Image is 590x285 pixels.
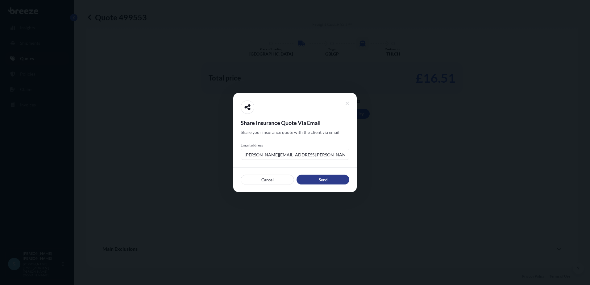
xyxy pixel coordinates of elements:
input: example@gmail.com [241,149,349,160]
button: Cancel [241,175,294,185]
span: Share Insurance Quote Via Email [241,119,349,126]
p: Send [319,177,327,183]
span: Share your insurance quote with the client via email [241,129,339,135]
p: Cancel [261,177,274,183]
span: Email address [241,143,349,148]
button: Send [297,175,349,185]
